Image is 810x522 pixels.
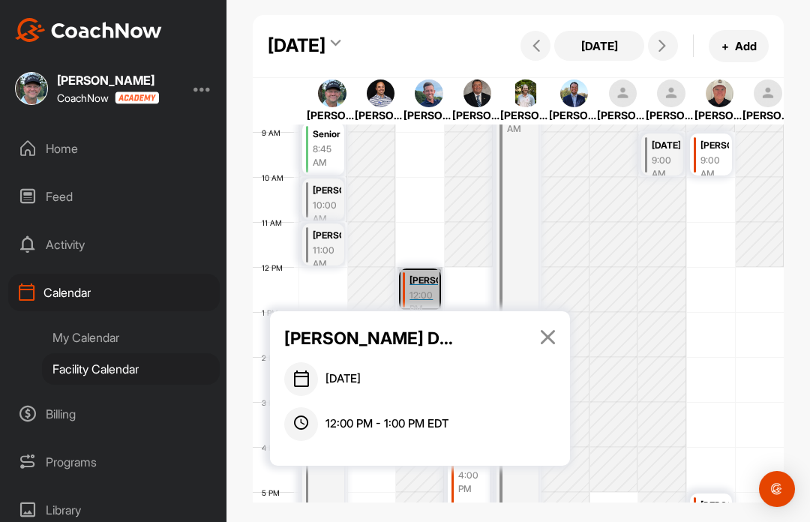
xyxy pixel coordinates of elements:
[367,79,395,108] img: square_f2a1511b8fed603321472b69dd7d370b.jpg
[268,32,325,59] div: [DATE]
[8,274,220,311] div: Calendar
[57,91,159,104] div: CoachNow
[511,79,540,108] img: square_29e09460c2532e4988273bfcbdb7e236.jpg
[721,38,729,54] span: +
[284,325,453,351] p: [PERSON_NAME] Duck
[554,31,644,61] button: [DATE]
[709,30,769,62] button: +Add
[657,79,685,108] img: square_default-ef6cabf814de5a2bf16c804365e32c732080f9872bdf737d349900a9daf73cf9.png
[609,79,637,108] img: square_default-ef6cabf814de5a2bf16c804365e32c732080f9872bdf737d349900a9daf73cf9.png
[307,107,358,123] div: [PERSON_NAME]
[253,128,295,137] div: 9 AM
[313,142,341,169] div: 8:45 AM
[313,227,341,244] div: [PERSON_NAME]
[754,79,782,108] img: square_default-ef6cabf814de5a2bf16c804365e32c732080f9872bdf737d349900a9daf73cf9.png
[700,154,729,181] div: 9:00 AM
[253,308,293,317] div: 1 PM
[597,107,648,123] div: [PERSON_NAME]
[42,353,220,385] div: Facility Calendar
[115,91,159,104] img: CoachNow acadmey
[694,107,745,123] div: [PERSON_NAME], PGA
[253,353,295,362] div: 2 PM
[646,107,697,123] div: [PERSON_NAME]
[253,398,295,407] div: 3 PM
[652,137,680,154] div: [DATE]
[253,173,298,182] div: 10 AM
[325,370,361,388] span: [DATE]
[313,199,341,226] div: 10:00 AM
[759,471,795,507] div: Open Intercom Messenger
[560,79,589,108] img: square_43d63d875b6a0cb55146152b0ebbdb22.jpg
[57,74,159,86] div: [PERSON_NAME]
[706,79,734,108] img: square_68597e2ca94eae6e0acad86b17dd7929.jpg
[318,79,346,108] img: 88ce35a2658a4c098d6a564135f9357e.jpg
[8,443,220,481] div: Programs
[458,469,487,496] div: 4:00 PM
[700,497,729,514] div: [PERSON_NAME]
[8,395,220,433] div: Billing
[452,107,503,123] div: [PERSON_NAME][DEMOGRAPHIC_DATA]
[253,488,295,497] div: 5 PM
[355,107,406,123] div: [PERSON_NAME]
[313,244,341,271] div: 11:00 AM
[8,178,220,215] div: Feed
[253,263,298,272] div: 12 PM
[652,154,680,181] div: 9:00 AM
[700,137,729,154] div: [PERSON_NAME]
[549,107,600,123] div: [PERSON_NAME]
[15,18,162,42] img: CoachNow
[8,130,220,167] div: Home
[42,322,220,353] div: My Calendar
[463,79,492,108] img: square_aa159f7e4bb146cb278356b85c699fcb.jpg
[403,107,454,123] div: [PERSON_NAME]
[15,72,48,105] img: square_1d17092624a0c9047345b0916ba962b4.jpg
[500,107,551,123] div: [PERSON_NAME]
[253,443,295,452] div: 4 PM
[313,182,341,199] div: [PERSON_NAME]
[742,107,793,123] div: [PERSON_NAME]
[415,79,443,108] img: square_7c044ef521eddec884ad5a07665f6ff3.jpg
[325,415,448,433] span: 12:00 PM - 1:00 PM EDT
[8,226,220,263] div: Activity
[253,218,297,227] div: 11 AM
[313,126,341,143] div: Senior Clinic on Mondays!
